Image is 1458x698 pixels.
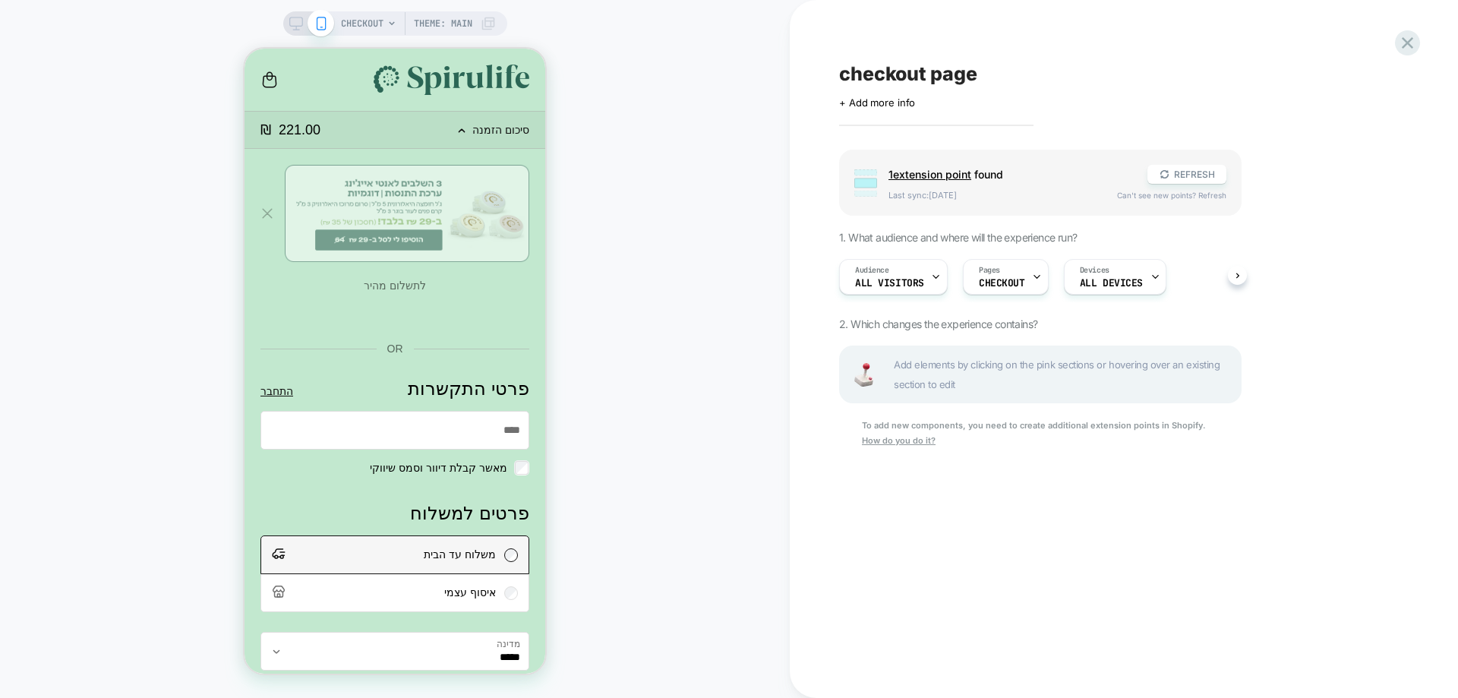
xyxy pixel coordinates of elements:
[49,498,251,514] p: משלוח עד הבית
[839,96,915,109] span: + Add more info
[862,435,936,446] u: How do you do it?
[888,190,1102,201] span: Last sync: [DATE]
[119,229,181,245] h3: לתשלום מהיר
[16,453,285,476] h2: פרטים למשלוח
[894,355,1232,394] span: Add elements by clicking on the pink sections or hovering over an existing section to edit
[228,75,285,87] span: סיכום הזמנה
[839,317,1037,330] span: 2. Which changes the experience contains?
[260,538,273,551] input: איסוף עצמי
[1080,278,1143,289] span: ALL DEVICES
[16,335,49,351] a: התחבר
[16,487,285,564] section: שיטת משלוח
[16,22,34,40] a: עגלה
[143,294,159,306] span: OR
[1080,265,1109,276] span: Devices
[16,74,76,89] strong: ‏221.00 ‏ ₪
[341,11,383,36] span: CHECKOUT
[979,265,1000,276] span: Pages
[49,536,251,552] p: איסוף עצמי
[848,363,879,387] img: Joystick
[16,229,285,280] section: לתשלום מהיר
[21,243,281,280] iframe: Pay with PayPal
[260,500,273,513] input: משלוח עד הבית
[1117,191,1226,200] span: Can't see new points? Refresh
[163,328,285,352] h2: פרטי התקשרות
[839,418,1242,449] div: To add new components, you need to create additional extension points in Shopify.
[855,278,924,289] span: All Visitors
[1147,165,1226,184] button: REFRESH
[888,168,1132,181] span: found
[839,62,977,85] span: checkout page
[888,168,971,181] span: 1 extension point
[125,412,271,428] label: מאשר קבלת דיוור וסמס שיווקי
[855,265,889,276] span: Audience
[979,278,1025,289] span: CHECKOUT
[839,231,1077,244] span: 1. What audience and where will the experience run?
[414,11,472,36] span: Theme: MAIN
